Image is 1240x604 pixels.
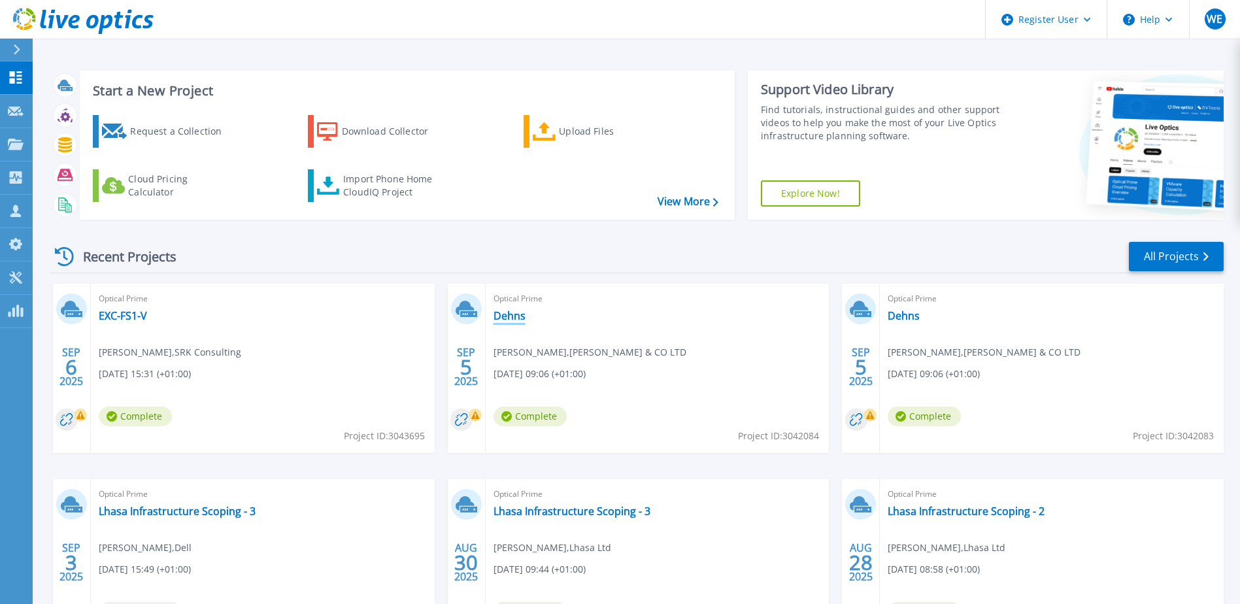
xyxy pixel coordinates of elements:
[888,292,1216,306] span: Optical Prime
[99,562,191,577] span: [DATE] 15:49 (+01:00)
[738,429,819,443] span: Project ID: 3042084
[888,541,1005,555] span: [PERSON_NAME] , Lhasa Ltd
[99,309,147,322] a: EXC-FS1-V
[99,487,427,501] span: Optical Prime
[65,557,77,568] span: 3
[494,407,567,426] span: Complete
[494,345,686,360] span: [PERSON_NAME] , [PERSON_NAME] & CO LTD
[99,407,172,426] span: Complete
[888,309,920,322] a: Dehns
[1129,242,1224,271] a: All Projects
[658,195,718,208] a: View More
[888,505,1045,518] a: Lhasa Infrastructure Scoping - 2
[454,557,478,568] span: 30
[494,505,650,518] a: Lhasa Infrastructure Scoping - 3
[59,343,84,391] div: SEP 2025
[559,118,663,144] div: Upload Files
[99,292,427,306] span: Optical Prime
[50,241,194,273] div: Recent Projects
[99,541,192,555] span: [PERSON_NAME] , Dell
[494,562,586,577] span: [DATE] 09:44 (+01:00)
[343,173,445,199] div: Import Phone Home CloudIQ Project
[308,115,454,148] a: Download Collector
[761,180,860,207] a: Explore Now!
[1207,14,1222,24] span: WE
[494,541,611,555] span: [PERSON_NAME] , Lhasa Ltd
[99,505,256,518] a: Lhasa Infrastructure Scoping - 3
[93,115,239,148] a: Request a Collection
[494,309,526,322] a: Dehns
[848,343,873,391] div: SEP 2025
[1133,429,1214,443] span: Project ID: 3042083
[524,115,669,148] a: Upload Files
[494,367,586,381] span: [DATE] 09:06 (+01:00)
[454,343,478,391] div: SEP 2025
[761,81,1003,98] div: Support Video Library
[888,487,1216,501] span: Optical Prime
[888,407,961,426] span: Complete
[494,292,822,306] span: Optical Prime
[59,539,84,586] div: SEP 2025
[65,361,77,373] span: 6
[848,539,873,586] div: AUG 2025
[888,367,980,381] span: [DATE] 09:06 (+01:00)
[888,562,980,577] span: [DATE] 08:58 (+01:00)
[855,361,867,373] span: 5
[342,118,446,144] div: Download Collector
[128,173,233,199] div: Cloud Pricing Calculator
[93,169,239,202] a: Cloud Pricing Calculator
[494,487,822,501] span: Optical Prime
[93,84,718,98] h3: Start a New Project
[888,345,1081,360] span: [PERSON_NAME] , [PERSON_NAME] & CO LTD
[344,429,425,443] span: Project ID: 3043695
[460,361,472,373] span: 5
[99,367,191,381] span: [DATE] 15:31 (+01:00)
[849,557,873,568] span: 28
[761,103,1003,143] div: Find tutorials, instructional guides and other support videos to help you make the most of your L...
[454,539,478,586] div: AUG 2025
[99,345,241,360] span: [PERSON_NAME] , SRK Consulting
[130,118,235,144] div: Request a Collection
